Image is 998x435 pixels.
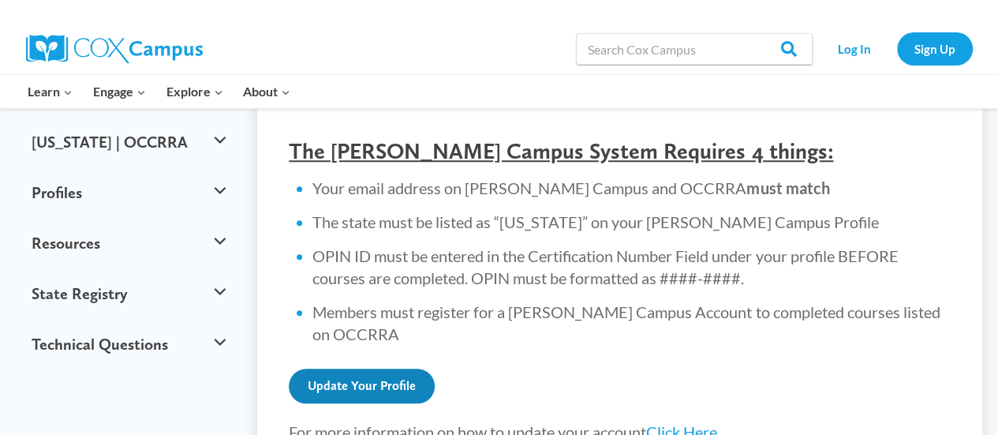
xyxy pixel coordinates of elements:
[820,32,973,65] nav: Secondary Navigation
[746,178,829,197] strong: must match
[312,211,951,233] li: The state must be listed as “[US_STATE]” on your [PERSON_NAME] Campus Profile
[312,301,951,345] li: Members must register for a [PERSON_NAME] Campus Account to completed courses listed on OCCRRA
[26,35,203,63] img: Cox Campus
[24,319,234,369] button: Technical Questions
[312,177,951,199] li: Your email address on [PERSON_NAME] Campus and OCCRRA
[18,75,84,108] button: Child menu of Learn
[18,75,301,108] nav: Primary Navigation
[576,33,813,65] input: Search Cox Campus
[897,32,973,65] a: Sign Up
[820,32,889,65] a: Log In
[289,137,833,164] span: The [PERSON_NAME] Campus System Requires 4 things:
[24,117,234,167] button: [US_STATE] | OCCRRA
[156,75,234,108] button: Child menu of Explore
[83,75,156,108] button: Child menu of Engage
[312,245,951,289] li: OPIN ID must be entered in the Certification Number Field under your profile BEFORE courses are c...
[24,218,234,268] button: Resources
[24,268,234,319] button: State Registry
[24,167,234,218] button: Profiles
[233,75,301,108] button: Child menu of About
[289,369,435,403] a: Update Your Profile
